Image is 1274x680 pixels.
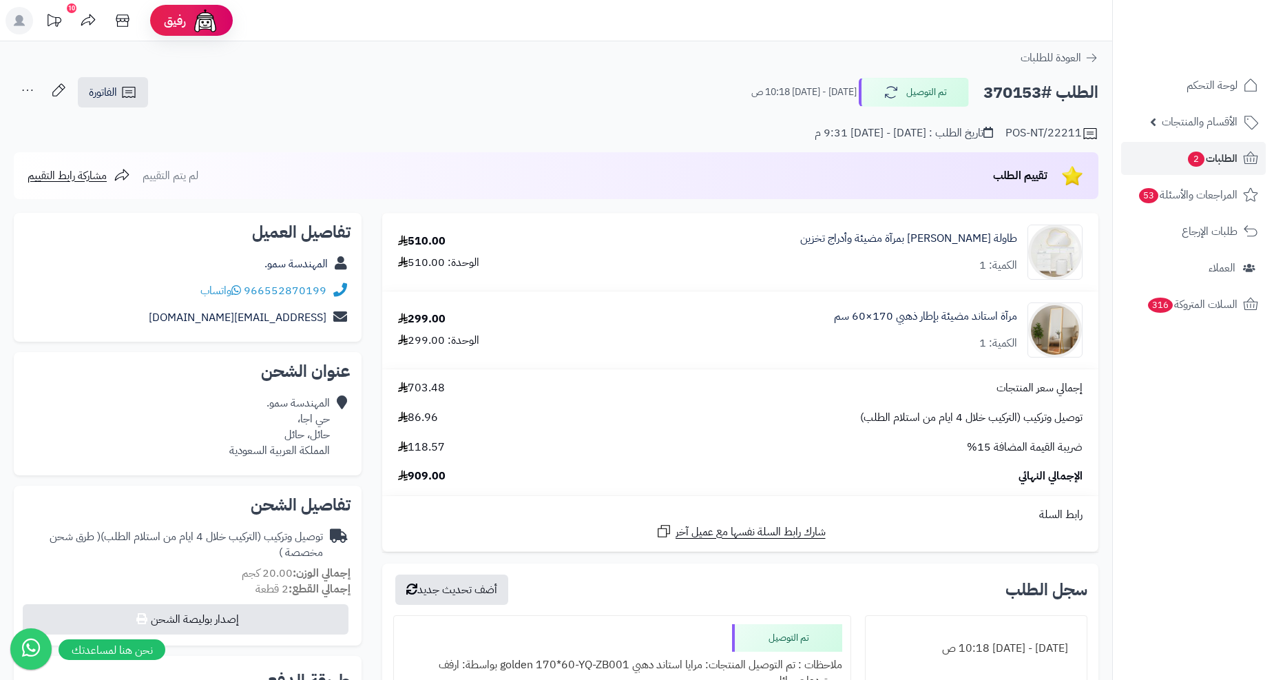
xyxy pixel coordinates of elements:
span: الأقسام والمنتجات [1162,112,1238,132]
div: الكمية: 1 [979,258,1017,274]
span: رفيق [164,12,186,29]
div: تاريخ الطلب : [DATE] - [DATE] 9:31 م [815,125,993,141]
span: الإجمالي النهائي [1019,468,1083,484]
a: العودة للطلبات [1021,50,1098,66]
h3: سجل الطلب [1005,581,1087,598]
span: 2 [1188,152,1204,167]
span: الطلبات [1187,149,1238,168]
h2: تفاصيل الشحن [25,497,351,513]
h2: تفاصيل العميل [25,224,351,240]
div: POS-NT/22211 [1005,125,1098,142]
img: logo-2.png [1180,39,1261,68]
span: مشاركة رابط التقييم [28,167,107,184]
button: أضف تحديث جديد [395,575,508,605]
div: تم التوصيل [732,624,842,652]
span: طلبات الإرجاع [1182,222,1238,241]
h2: عنوان الشحن [25,363,351,380]
h2: الطلب #370153 [983,79,1098,107]
a: طاولة [PERSON_NAME] بمرآة مضيئة وأدراج تخزين [800,231,1017,247]
a: مرآة استاند مضيئة بإطار ذهبي 170×60 سم [834,309,1017,324]
span: الفاتورة [89,84,117,101]
span: لم يتم التقييم [143,167,198,184]
small: 2 قطعة [255,581,351,597]
button: إصدار بوليصة الشحن [23,604,348,635]
a: تحديثات المنصة [36,7,71,38]
span: السلات المتروكة [1147,295,1238,314]
a: شارك رابط السلة نفسها مع عميل آخر [656,523,826,540]
a: السلات المتروكة316 [1121,288,1266,321]
span: لوحة التحكم [1187,76,1238,95]
a: 966552870199 [244,282,326,299]
a: مشاركة رابط التقييم [28,167,130,184]
div: 299.00 [398,311,446,327]
strong: إجمالي القطع: [289,581,351,597]
span: 909.00 [398,468,446,484]
a: لوحة التحكم [1121,69,1266,102]
a: طلبات الإرجاع [1121,215,1266,248]
span: إجمالي سعر المنتجات [996,380,1083,396]
div: 10 [67,3,76,13]
div: رابط السلة [388,507,1093,523]
span: ضريبة القيمة المضافة 15% [967,440,1083,455]
a: الفاتورة [78,77,148,107]
div: الوحدة: 510.00 [398,255,479,271]
a: المهندسة سمو. [264,256,328,272]
div: الوحدة: 299.00 [398,333,479,349]
div: توصيل وتركيب (التركيب خلال 4 ايام من استلام الطلب) [25,529,323,561]
button: تم التوصيل [859,78,969,107]
span: 118.57 [398,440,445,455]
span: العملاء [1209,258,1235,278]
small: [DATE] - [DATE] 10:18 ص [751,85,857,99]
strong: إجمالي الوزن: [293,565,351,581]
span: شارك رابط السلة نفسها مع عميل آخر [676,524,826,540]
div: الكمية: 1 [979,336,1017,351]
span: المراجعات والأسئلة [1138,185,1238,205]
span: ( طرق شحن مخصصة ) [50,528,323,561]
span: 53 [1139,188,1158,203]
span: توصيل وتركيب (التركيب خلال 4 ايام من استلام الطلب) [860,410,1083,426]
img: 1753775542-1-90x90.jpg [1028,302,1082,358]
span: تقييم الطلب [993,167,1047,184]
div: المهندسة سمو. حي اجا، حائل، حائل المملكة العربية السعودية [229,395,330,458]
img: 1753513962-1-90x90.jpg [1028,225,1082,280]
span: 703.48 [398,380,445,396]
a: المراجعات والأسئلة53 [1121,178,1266,212]
span: 316 [1148,298,1173,313]
div: [DATE] - [DATE] 10:18 ص [874,635,1078,662]
div: 510.00 [398,234,446,249]
small: 20.00 كجم [242,565,351,581]
span: 86.96 [398,410,438,426]
span: العودة للطلبات [1021,50,1081,66]
a: واتساب [200,282,241,299]
a: العملاء [1121,251,1266,285]
a: الطلبات2 [1121,142,1266,175]
img: ai-face.png [191,7,219,34]
a: [EMAIL_ADDRESS][DOMAIN_NAME] [149,309,326,326]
